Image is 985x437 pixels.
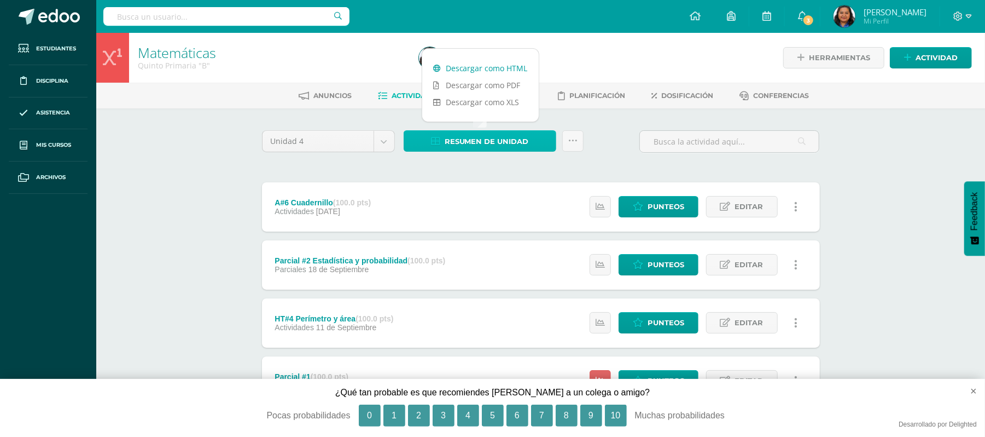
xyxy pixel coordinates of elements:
span: Actividades [275,323,314,332]
a: Anuncios [299,87,352,105]
a: Descargar como XLS [422,94,539,111]
span: Unidad 4 [271,131,365,152]
button: 9 [580,405,602,427]
strong: (100.0 pts) [333,198,371,207]
strong: (100.0 pts) [407,256,445,265]
button: Feedback - Mostrar encuesta [964,181,985,256]
span: Asistencia [36,108,70,117]
span: Disciplina [36,77,68,85]
button: 3 [433,405,454,427]
span: Estudiantes [36,44,76,53]
span: Herramientas [809,48,870,68]
div: Parcial #2 Estadística y probabilidad [275,256,445,265]
span: Actividades [392,91,440,100]
a: Unidad 4 [263,131,394,152]
a: Actividad [890,47,972,68]
span: Actividad [916,48,958,68]
div: Muchas probabilidades [635,405,772,427]
span: Editar [735,255,763,275]
a: Punteos [619,196,698,217]
button: 2 [408,405,430,427]
button: 8 [556,405,578,427]
input: Busca un usuario... [103,7,349,26]
img: 95ff7255e5efb9ef498d2607293e1cff.png [834,5,855,27]
span: 11 de Septiembre [316,323,377,332]
span: Planificación [569,91,625,100]
span: Punteos [648,313,684,333]
span: Actividades [275,207,314,216]
a: Asistencia [9,97,88,130]
span: Feedback [970,192,980,231]
button: 7 [531,405,553,427]
div: Pocas probabilidades [214,405,351,427]
a: Dosificación [651,87,713,105]
a: Herramientas [783,47,884,68]
span: Mi Perfil [864,16,926,26]
a: Descargar como HTML [422,60,539,77]
a: Matemáticas [138,43,216,62]
span: Mis cursos [36,141,71,150]
a: Mis cursos [9,129,88,162]
a: Actividades [378,87,440,105]
span: 18 de Septiembre [308,265,369,274]
span: [PERSON_NAME] [864,7,926,18]
div: A#6 Cuadernillo [275,198,371,207]
a: Planificación [558,87,625,105]
span: Punteos [648,197,684,217]
span: Anuncios [313,91,352,100]
input: Busca la actividad aquí... [640,131,819,152]
a: Estudiantes [9,33,88,65]
h1: Matemáticas [138,45,406,60]
div: Quinto Primaria 'B' [138,60,406,71]
span: Parciales [275,265,306,274]
div: HT#4 Perímetro y área [275,314,393,323]
span: Dosificación [661,91,713,100]
a: Punteos [619,312,698,334]
span: Archivos [36,173,66,182]
button: close survey [953,379,985,403]
a: Archivos [9,162,88,194]
a: Descargar como PDF [422,77,539,94]
a: Resumen de unidad [404,130,556,152]
span: Editar [735,313,763,333]
a: Conferencias [739,87,809,105]
button: 0, Pocas probabilidades [359,405,381,427]
button: 1 [383,405,405,427]
a: Disciplina [9,65,88,97]
span: Punteos [648,255,684,275]
a: Punteos [619,254,698,275]
span: [DATE] [316,207,340,216]
strong: (100.0 pts) [355,314,393,323]
span: Conferencias [753,91,809,100]
button: 10, Muchas probabilidades [605,405,627,427]
span: Editar [735,197,763,217]
img: 95ff7255e5efb9ef498d2607293e1cff.png [419,47,441,69]
span: Resumen de unidad [445,131,529,152]
button: 4 [457,405,479,427]
button: 6 [506,405,528,427]
button: 5 [482,405,504,427]
span: 3 [802,14,814,26]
